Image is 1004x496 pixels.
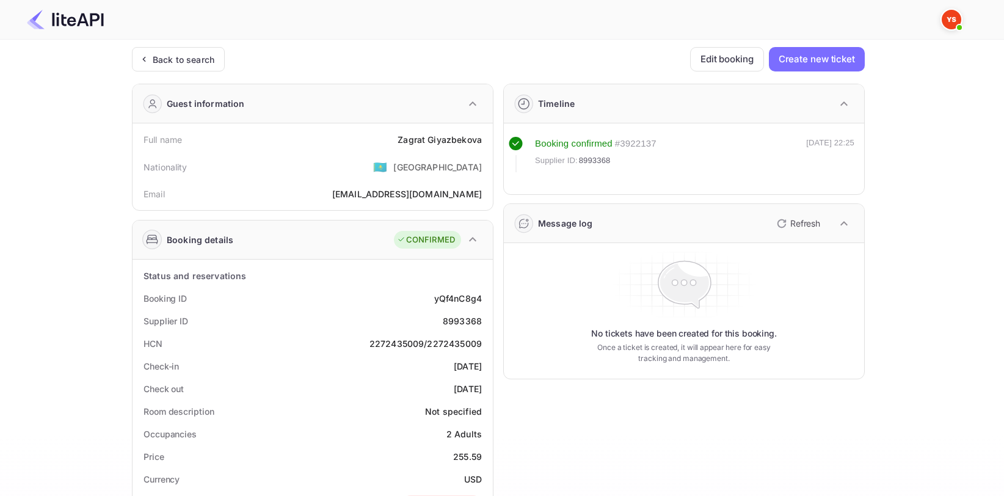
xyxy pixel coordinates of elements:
[769,47,865,71] button: Create new ticket
[769,214,825,233] button: Refresh
[144,450,164,463] div: Price
[397,234,455,246] div: CONFIRMED
[434,292,482,305] div: yQf4nC8g4
[942,10,961,29] img: Yandex Support
[373,156,387,178] span: United States
[167,233,233,246] div: Booking details
[144,337,162,350] div: HCN
[615,137,657,151] div: # 3922137
[144,360,179,373] div: Check-in
[535,155,578,167] span: Supplier ID:
[425,405,482,418] div: Not specified
[144,188,165,200] div: Email
[167,97,245,110] div: Guest information
[144,428,197,440] div: Occupancies
[144,269,246,282] div: Status and reservations
[393,161,482,173] div: [GEOGRAPHIC_DATA]
[535,137,613,151] div: Booking confirmed
[446,428,482,440] div: 2 Adults
[144,315,188,327] div: Supplier ID
[369,337,482,350] div: 2272435009/2272435009
[464,473,482,486] div: USD
[153,53,214,66] div: Back to search
[398,133,482,146] div: Zagrat Giyazbekova
[454,360,482,373] div: [DATE]
[790,217,820,230] p: Refresh
[453,450,482,463] div: 255.59
[591,327,777,340] p: No tickets have been created for this booking.
[454,382,482,395] div: [DATE]
[144,133,182,146] div: Full name
[443,315,482,327] div: 8993368
[144,292,187,305] div: Booking ID
[579,155,611,167] span: 8993368
[144,161,187,173] div: Nationality
[690,47,764,71] button: Edit booking
[144,382,184,395] div: Check out
[332,188,482,200] div: [EMAIL_ADDRESS][DOMAIN_NAME]
[538,97,575,110] div: Timeline
[144,473,180,486] div: Currency
[587,342,780,364] p: Once a ticket is created, it will appear here for easy tracking and management.
[144,405,214,418] div: Room description
[27,10,104,29] img: LiteAPI Logo
[538,217,593,230] div: Message log
[806,137,854,172] div: [DATE] 22:25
